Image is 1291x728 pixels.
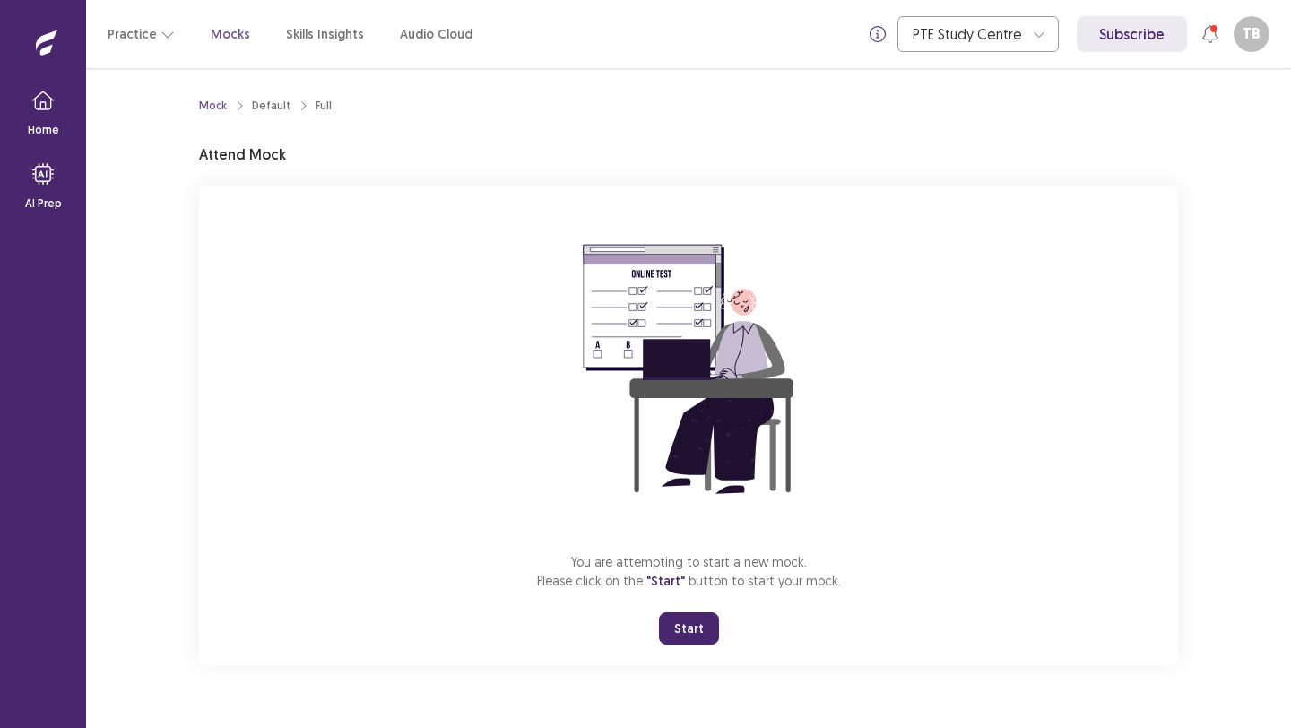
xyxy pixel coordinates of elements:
span: "Start" [646,573,685,589]
p: AI Prep [25,195,62,212]
a: Mocks [211,25,250,44]
button: Start [659,612,719,645]
div: Full [316,98,332,114]
img: attend-mock [527,208,850,531]
p: Home [28,122,59,138]
button: Practice [108,18,175,50]
button: TB [1234,16,1269,52]
p: Attend Mock [199,143,286,165]
a: Mock [199,98,227,114]
a: Audio Cloud [400,25,472,44]
button: info [862,18,894,50]
a: Skills Insights [286,25,364,44]
a: Subscribe [1077,16,1187,52]
p: You are attempting to start a new mock. Please click on the button to start your mock. [537,552,841,591]
div: PTE Study Centre [913,17,1024,51]
nav: breadcrumb [199,98,332,114]
div: Default [252,98,290,114]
